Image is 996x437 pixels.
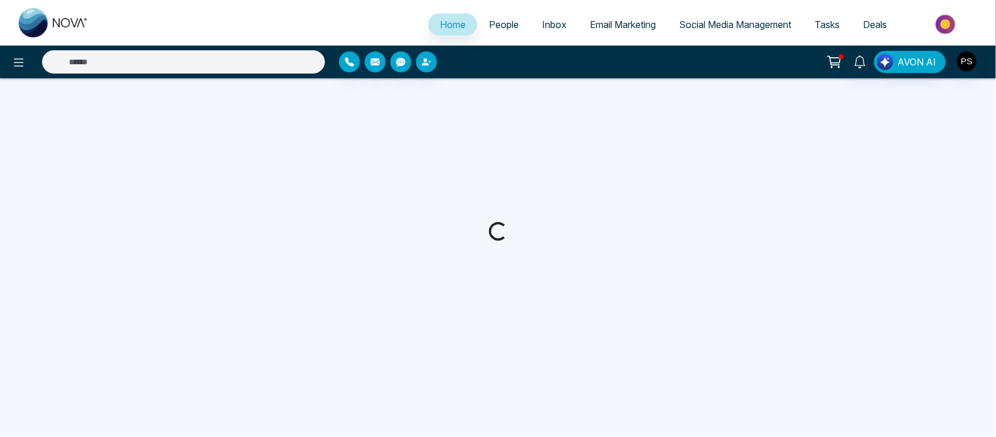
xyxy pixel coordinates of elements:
[590,19,656,30] span: Email Marketing
[477,13,530,36] a: People
[578,13,668,36] a: Email Marketing
[668,13,803,36] a: Social Media Management
[542,19,567,30] span: Inbox
[851,13,899,36] a: Deals
[904,11,989,37] img: Market-place.gif
[428,13,477,36] a: Home
[815,19,840,30] span: Tasks
[874,51,946,73] button: AVON AI
[897,55,936,69] span: AVON AI
[803,13,851,36] a: Tasks
[679,19,791,30] span: Social Media Management
[530,13,578,36] a: Inbox
[863,19,887,30] span: Deals
[877,54,893,70] img: Lead Flow
[440,19,466,30] span: Home
[957,51,977,71] img: User Avatar
[19,8,89,37] img: Nova CRM Logo
[489,19,519,30] span: People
